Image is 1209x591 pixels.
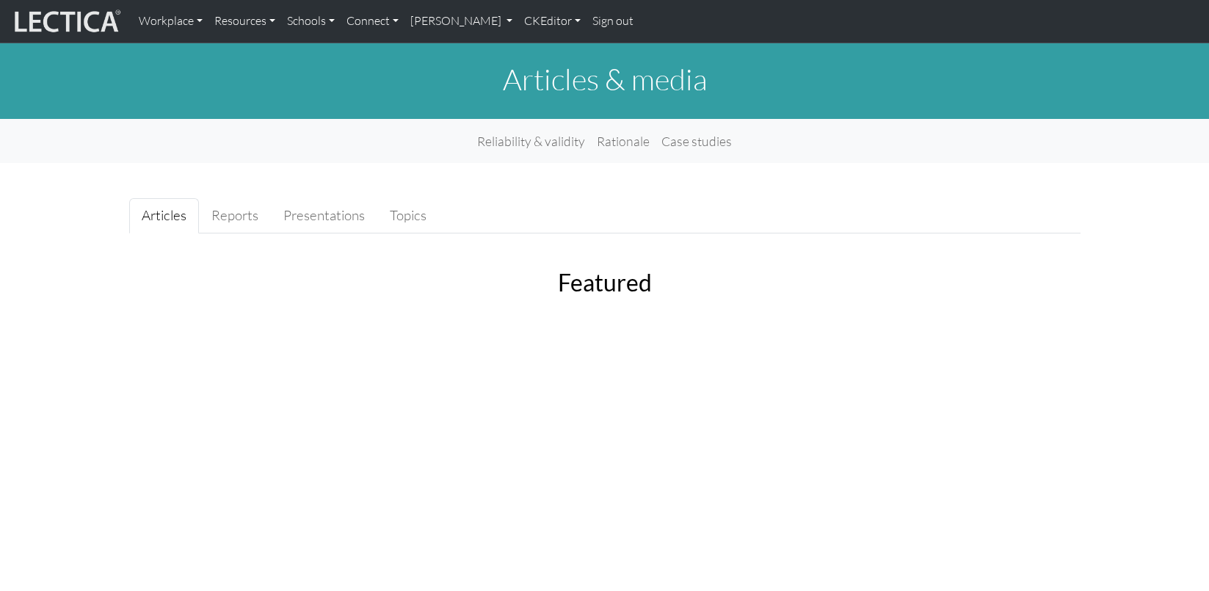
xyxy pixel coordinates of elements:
[208,6,281,37] a: Resources
[587,6,639,37] a: Sign out
[656,125,738,157] a: Case studies
[281,6,341,37] a: Schools
[129,62,1081,97] h1: Articles & media
[518,6,587,37] a: CKEditor
[133,6,208,37] a: Workplace
[591,125,656,157] a: Rationale
[129,198,199,233] a: Articles
[377,198,439,233] a: Topics
[404,6,518,37] a: [PERSON_NAME]
[217,269,992,297] h2: Featured
[199,198,271,233] a: Reports
[11,7,121,35] img: lecticalive
[341,6,404,37] a: Connect
[271,198,377,233] a: Presentations
[471,125,591,157] a: Reliability & validity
